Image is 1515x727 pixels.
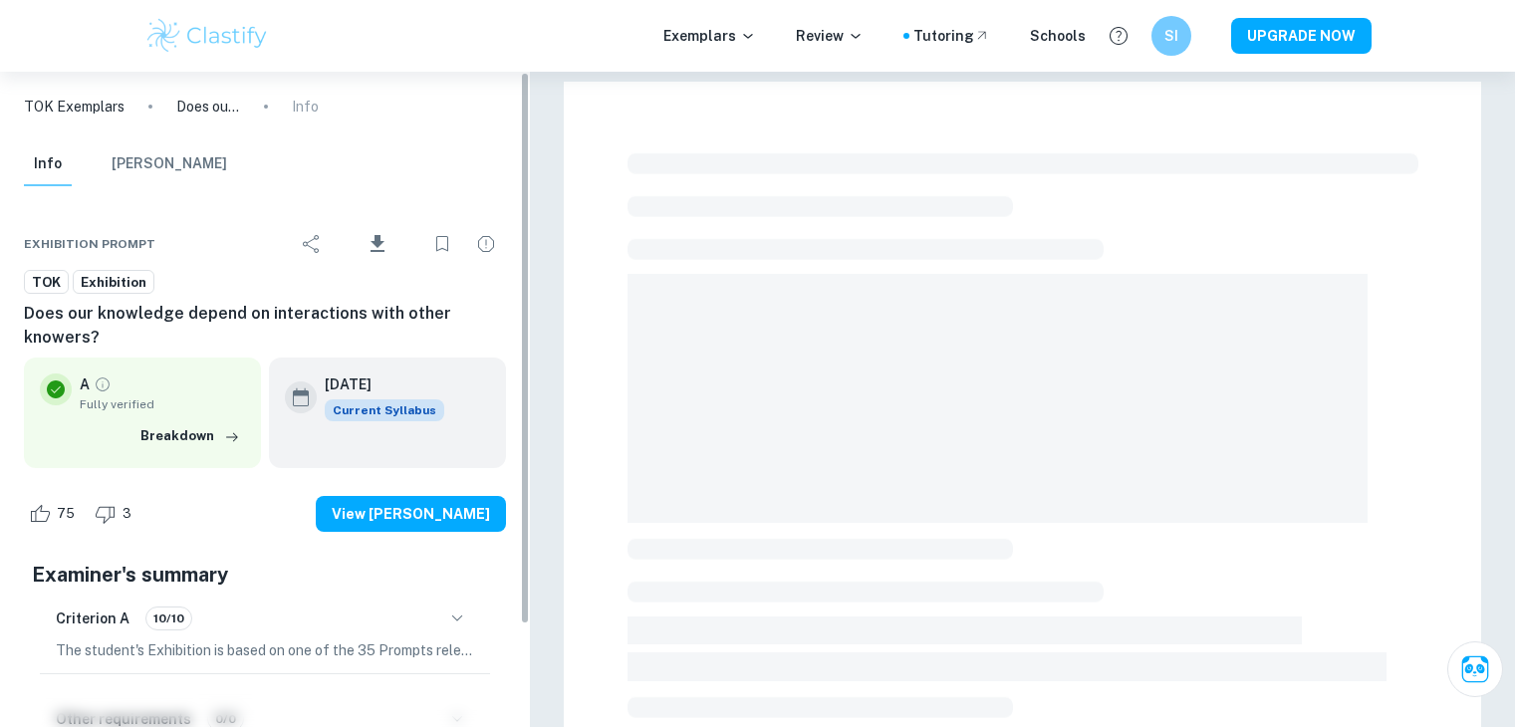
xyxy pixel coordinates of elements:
[24,235,155,253] span: Exhibition Prompt
[422,224,462,264] div: Bookmark
[112,142,227,186] button: [PERSON_NAME]
[24,498,86,530] div: Like
[325,373,428,395] h6: [DATE]
[73,270,154,295] a: Exhibition
[1102,19,1136,53] button: Help and Feedback
[32,560,498,590] h5: Examiner's summary
[796,25,864,47] p: Review
[316,496,506,532] button: View [PERSON_NAME]
[46,504,86,524] span: 75
[292,96,319,118] p: Info
[135,421,245,451] button: Breakdown
[1447,641,1503,697] button: Ask Clai
[144,16,271,56] img: Clastify logo
[56,639,474,661] p: The student's Exhibition is based on one of the 35 Prompts released by the IBO, with the prompt "...
[25,273,68,293] span: TOK
[94,375,112,393] a: Grade fully verified
[112,504,142,524] span: 3
[74,273,153,293] span: Exhibition
[292,224,332,264] div: Share
[24,96,125,118] a: TOK Exemplars
[24,302,506,350] h6: Does our knowledge depend on interactions with other knowers?
[336,218,418,270] div: Download
[913,25,990,47] a: Tutoring
[80,395,245,413] span: Fully verified
[90,498,142,530] div: Dislike
[1151,16,1191,56] button: SI
[663,25,756,47] p: Exemplars
[24,142,72,186] button: Info
[146,609,191,627] span: 10/10
[1159,25,1182,47] h6: SI
[176,96,240,118] p: Does our knowledge depend on interactions with other knowers?
[24,270,69,295] a: TOK
[80,373,90,395] p: A
[56,607,129,629] h6: Criterion A
[325,399,444,421] span: Current Syllabus
[466,224,506,264] div: Report issue
[1030,25,1086,47] a: Schools
[1231,18,1372,54] button: UPGRADE NOW
[325,399,444,421] div: This exemplar is based on the current syllabus. Feel free to refer to it for inspiration/ideas wh...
